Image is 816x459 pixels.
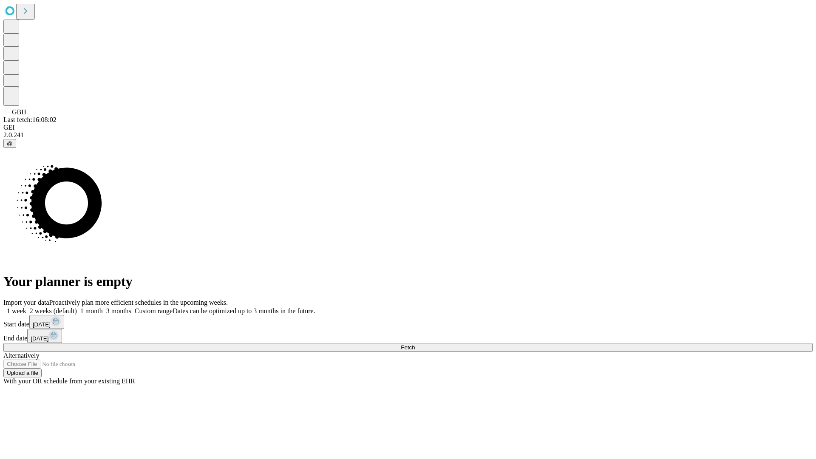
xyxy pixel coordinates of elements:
[3,131,813,139] div: 2.0.241
[27,329,62,343] button: [DATE]
[3,377,135,385] span: With your OR schedule from your existing EHR
[173,307,315,314] span: Dates can be optimized up to 3 months in the future.
[3,139,16,148] button: @
[3,352,39,359] span: Alternatively
[106,307,131,314] span: 3 months
[29,315,64,329] button: [DATE]
[3,274,813,289] h1: Your planner is empty
[49,299,228,306] span: Proactively plan more efficient schedules in the upcoming weeks.
[3,368,42,377] button: Upload a file
[3,124,813,131] div: GEI
[3,315,813,329] div: Start date
[401,344,415,351] span: Fetch
[3,116,57,123] span: Last fetch: 16:08:02
[7,140,13,147] span: @
[33,321,51,328] span: [DATE]
[12,108,26,116] span: GBH
[135,307,173,314] span: Custom range
[31,335,48,342] span: [DATE]
[80,307,103,314] span: 1 month
[7,307,26,314] span: 1 week
[3,329,813,343] div: End date
[3,343,813,352] button: Fetch
[30,307,77,314] span: 2 weeks (default)
[3,299,49,306] span: Import your data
